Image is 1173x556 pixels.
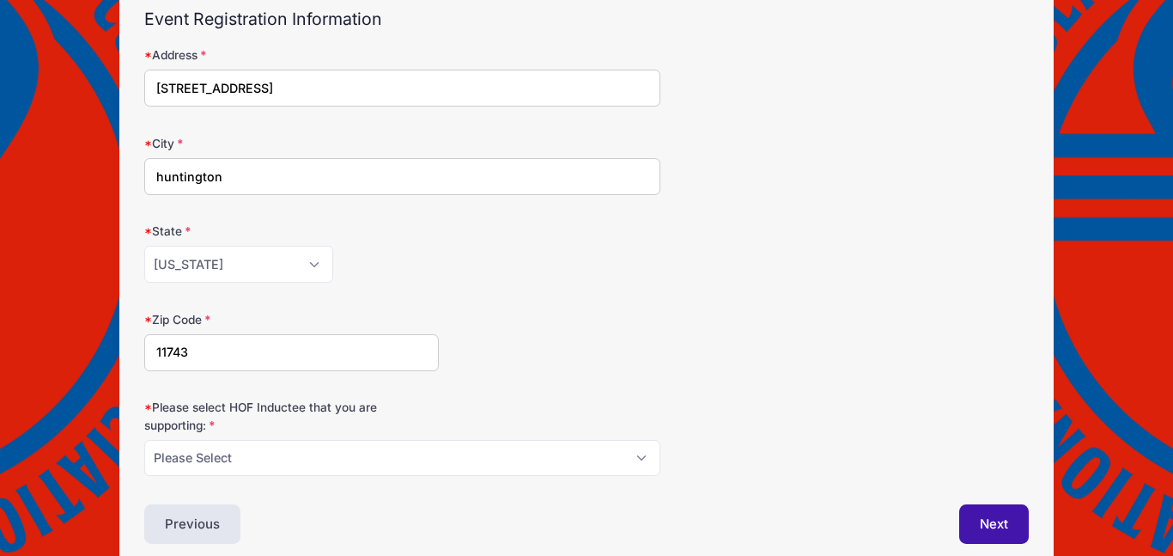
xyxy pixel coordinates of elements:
label: Please select HOF Inductee that you are supporting: [144,399,439,434]
h2: Event Registration Information [144,9,1029,29]
label: State [144,223,439,240]
input: xxxxx [144,334,439,371]
label: City [144,135,439,152]
button: Previous [144,504,240,544]
label: Zip Code [144,311,439,328]
label: Address [144,46,439,64]
button: Next [959,504,1029,544]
